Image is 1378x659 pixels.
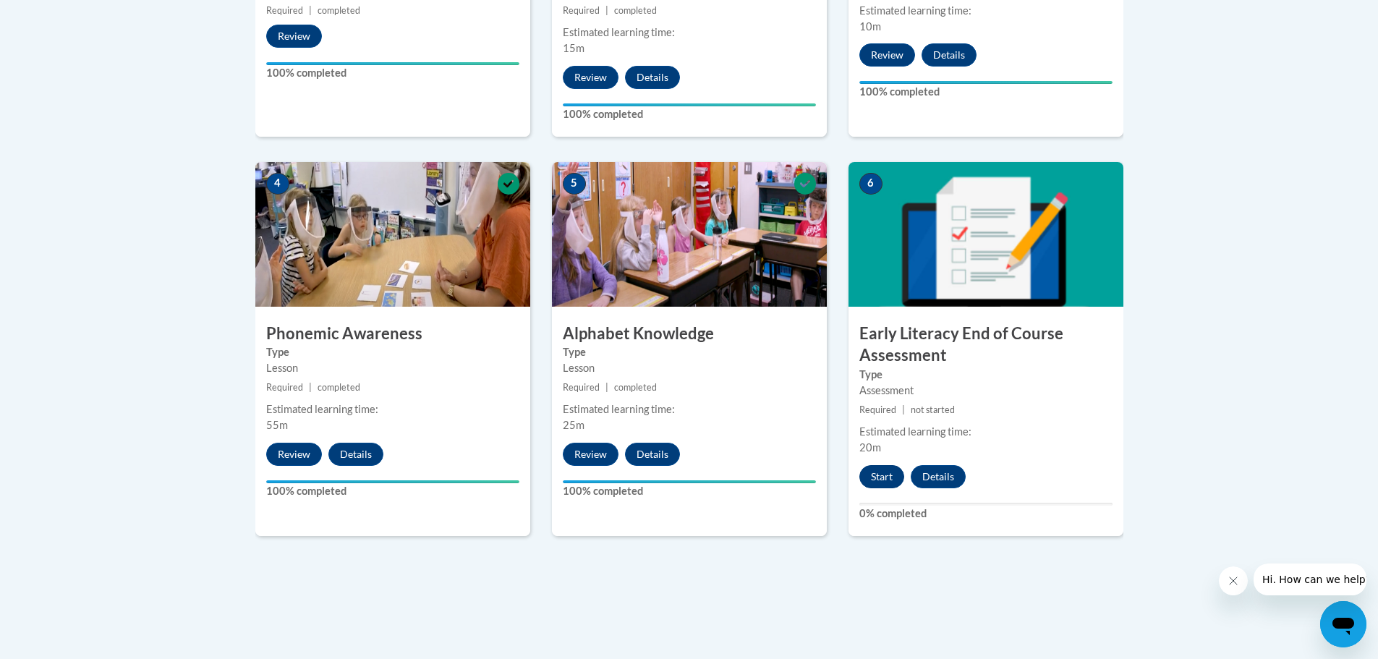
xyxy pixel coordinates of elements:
[563,5,600,16] span: Required
[563,483,816,499] label: 100% completed
[9,10,117,22] span: Hi. How can we help?
[255,323,530,345] h3: Phonemic Awareness
[563,173,586,195] span: 5
[266,360,519,376] div: Lesson
[1320,601,1366,647] iframe: Button to launch messaging window
[563,480,816,483] div: Your progress
[859,383,1113,399] div: Assessment
[625,443,680,466] button: Details
[859,404,896,415] span: Required
[563,66,618,89] button: Review
[266,419,288,431] span: 55m
[605,5,608,16] span: |
[859,424,1113,440] div: Estimated learning time:
[266,344,519,360] label: Type
[614,382,657,393] span: completed
[563,25,816,41] div: Estimated learning time:
[859,81,1113,84] div: Your progress
[859,506,1113,522] label: 0% completed
[266,62,519,65] div: Your progress
[309,5,312,16] span: |
[859,84,1113,100] label: 100% completed
[922,43,977,67] button: Details
[563,360,816,376] div: Lesson
[309,382,312,393] span: |
[563,401,816,417] div: Estimated learning time:
[605,382,608,393] span: |
[266,173,289,195] span: 4
[859,43,915,67] button: Review
[1219,566,1248,595] iframe: Close message
[266,483,519,499] label: 100% completed
[266,25,322,48] button: Review
[563,382,600,393] span: Required
[625,66,680,89] button: Details
[859,3,1113,19] div: Estimated learning time:
[563,344,816,360] label: Type
[859,465,904,488] button: Start
[902,404,905,415] span: |
[849,323,1123,367] h3: Early Literacy End of Course Assessment
[859,20,881,33] span: 10m
[266,480,519,483] div: Your progress
[266,382,303,393] span: Required
[563,106,816,122] label: 100% completed
[255,162,530,307] img: Course Image
[563,103,816,106] div: Your progress
[563,419,584,431] span: 25m
[614,5,657,16] span: completed
[859,173,882,195] span: 6
[563,42,584,54] span: 15m
[328,443,383,466] button: Details
[318,382,360,393] span: completed
[318,5,360,16] span: completed
[563,443,618,466] button: Review
[849,162,1123,307] img: Course Image
[266,443,322,466] button: Review
[266,401,519,417] div: Estimated learning time:
[911,404,955,415] span: not started
[911,465,966,488] button: Details
[552,323,827,345] h3: Alphabet Knowledge
[266,5,303,16] span: Required
[859,367,1113,383] label: Type
[552,162,827,307] img: Course Image
[859,441,881,454] span: 20m
[266,65,519,81] label: 100% completed
[1254,564,1366,595] iframe: Message from company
